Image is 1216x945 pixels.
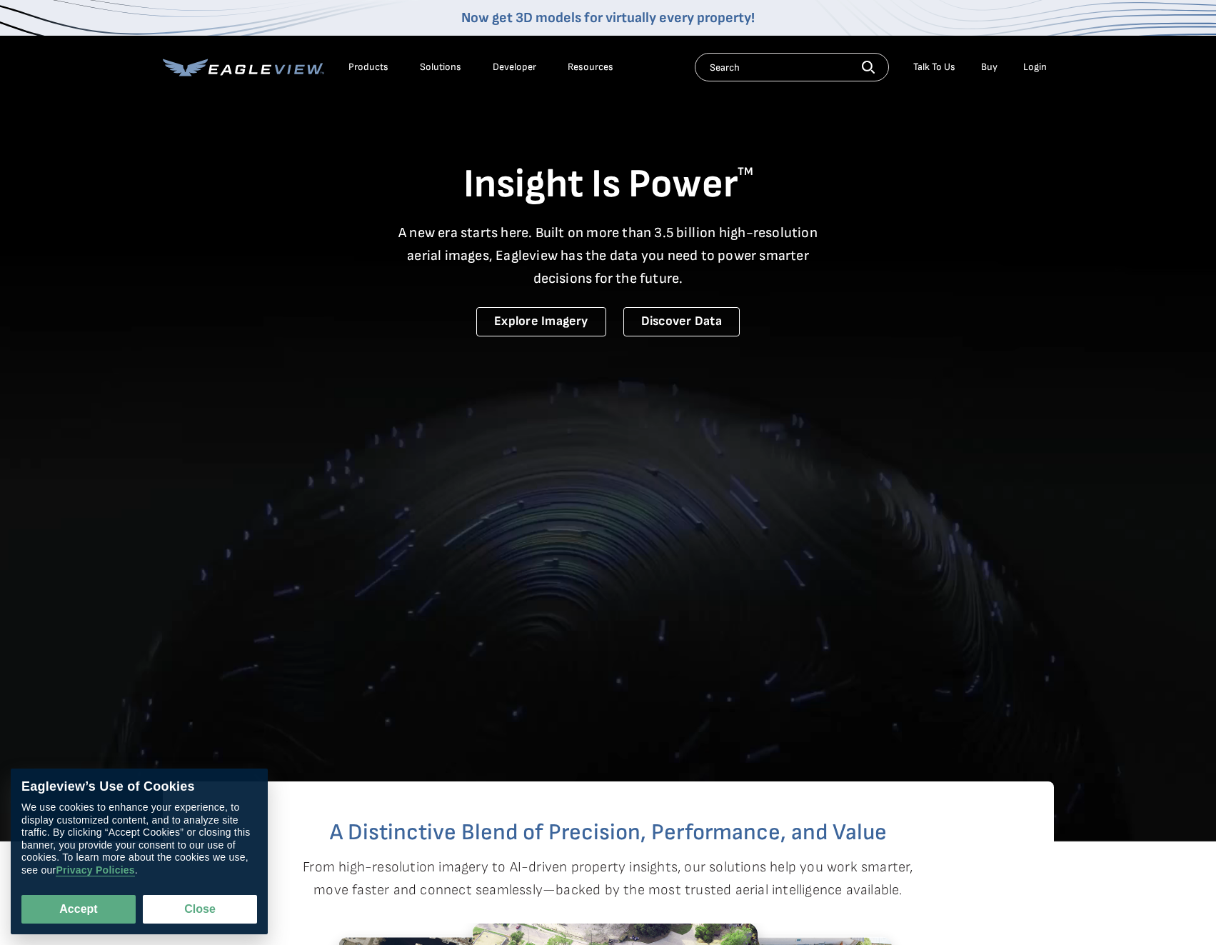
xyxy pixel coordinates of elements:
p: From high-resolution imagery to AI-driven property insights, our solutions help you work smarter,... [303,856,914,901]
h2: A Distinctive Blend of Precision, Performance, and Value [220,821,997,844]
p: A new era starts here. Built on more than 3.5 billion high-resolution aerial images, Eagleview ha... [390,221,827,290]
a: Discover Data [623,307,740,336]
div: Eagleview’s Use of Cookies [21,779,257,795]
div: Resources [568,61,613,74]
div: We use cookies to enhance your experience, to display customized content, and to analyze site tra... [21,802,257,877]
div: Login [1023,61,1047,74]
a: Now get 3D models for virtually every property! [461,9,755,26]
a: Privacy Policies [56,865,134,877]
button: Close [143,895,257,924]
div: Talk To Us [913,61,955,74]
div: Products [348,61,388,74]
a: Developer [493,61,536,74]
button: Accept [21,895,136,924]
sup: TM [738,165,753,179]
a: Explore Imagery [476,307,606,336]
a: Buy [981,61,998,74]
div: Solutions [420,61,461,74]
input: Search [695,53,889,81]
h1: Insight Is Power [163,160,1054,210]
